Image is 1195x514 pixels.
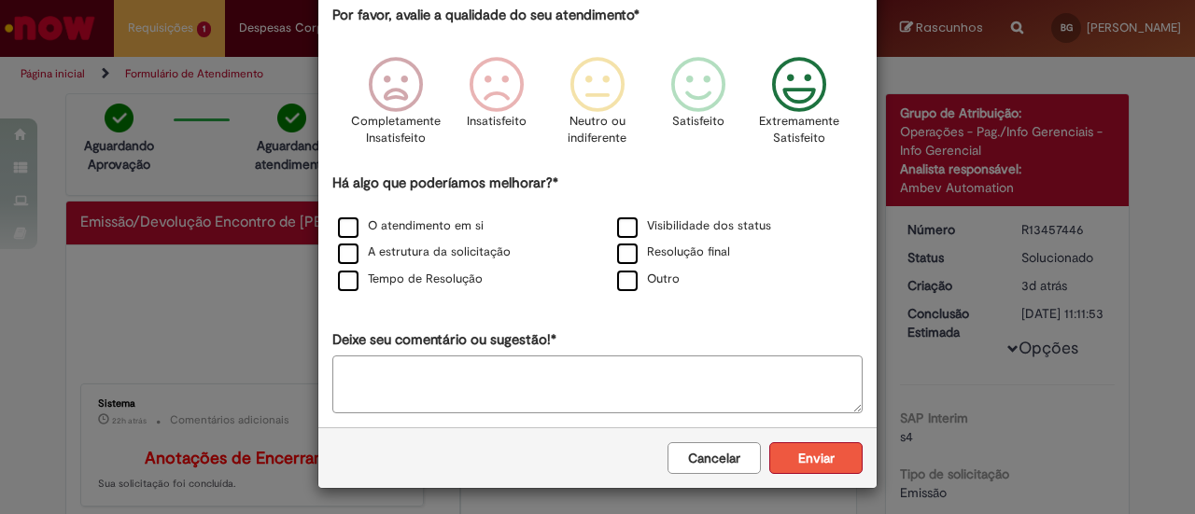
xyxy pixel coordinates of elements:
[769,442,863,474] button: Enviar
[672,113,724,131] p: Satisfeito
[338,243,511,261] label: A estrutura da solicitação
[332,330,556,350] label: Deixe seu comentário ou sugestão!*
[332,174,863,294] div: Há algo que poderíamos melhorar?*
[550,43,645,171] div: Neutro ou indiferente
[752,43,847,171] div: Extremamente Satisfeito
[668,442,761,474] button: Cancelar
[449,43,544,171] div: Insatisfeito
[347,43,443,171] div: Completamente Insatisfeito
[617,243,730,261] label: Resolução final
[759,113,839,147] p: Extremamente Satisfeito
[467,113,527,131] p: Insatisfeito
[351,113,441,147] p: Completamente Insatisfeito
[564,113,631,147] p: Neutro ou indiferente
[651,43,746,171] div: Satisfeito
[617,217,771,235] label: Visibilidade dos status
[338,217,484,235] label: O atendimento em si
[332,6,640,25] label: Por favor, avalie a qualidade do seu atendimento*
[617,271,680,288] label: Outro
[338,271,483,288] label: Tempo de Resolução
